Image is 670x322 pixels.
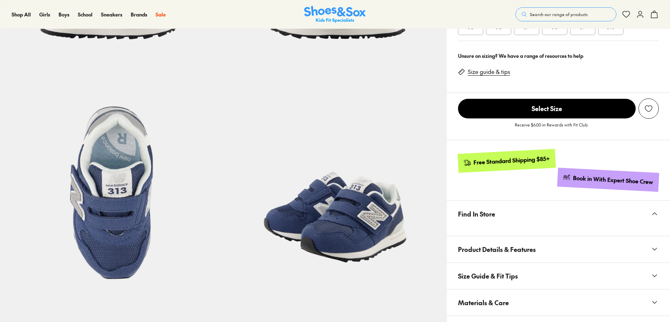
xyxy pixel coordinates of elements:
[458,98,636,119] button: Select Size
[458,292,509,313] span: Materials & Care
[12,11,31,18] a: Shop All
[447,263,670,289] button: Size Guide & Fit Tips
[101,11,122,18] a: Sneakers
[473,155,550,166] div: Free Standard Shipping $85+
[458,239,536,260] span: Product Details & Features
[447,201,670,227] button: Find In Store
[458,204,495,224] span: Find In Store
[156,11,166,18] a: Sale
[515,7,616,21] button: Search our range of products
[131,11,147,18] a: Brands
[557,167,659,192] a: Book in With Expert Shoe Crew
[59,11,69,18] a: Boys
[447,289,670,316] button: Materials & Care
[638,98,659,119] button: Add to Wishlist
[304,6,366,23] img: SNS_Logo_Responsive.svg
[515,122,588,134] p: Receive $6.00 in Rewards with Fit Club
[458,266,518,286] span: Size Guide & Fit Tips
[468,68,510,76] a: Size guide & tips
[78,11,93,18] a: School
[304,6,366,23] a: Shoes & Sox
[458,52,659,60] div: Unsure on sizing? We have a range of resources to help
[530,11,588,18] span: Search our range of products
[573,174,654,186] div: Book in With Expert Shoe Crew
[223,68,446,291] img: 7-538809_1
[458,99,636,118] span: Select Size
[39,11,50,18] a: Girls
[457,149,555,173] a: Free Standard Shipping $85+
[447,236,670,262] button: Product Details & Features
